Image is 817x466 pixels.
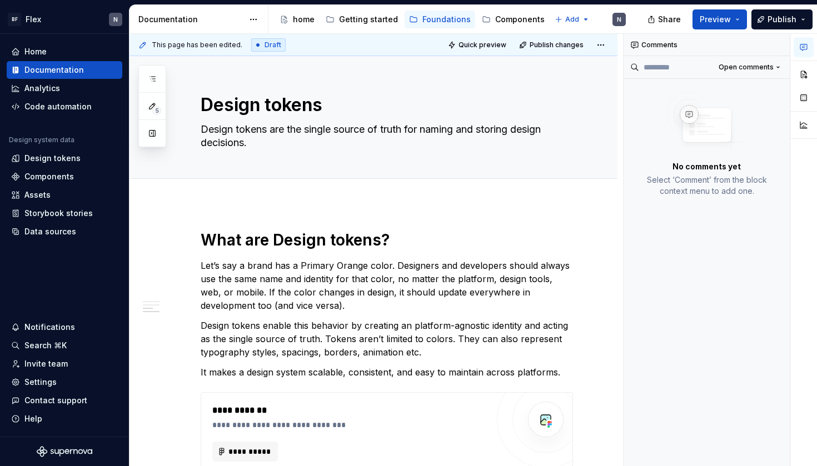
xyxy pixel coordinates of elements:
button: Preview [693,9,747,29]
span: Publish [768,14,796,25]
button: Contact support [7,392,122,409]
a: Home [7,43,122,61]
textarea: Design tokens are the single source of truth for naming and storing design decisions. [198,121,571,152]
div: Invite team [24,358,68,369]
span: 5 [152,106,161,115]
div: Page tree [275,8,549,31]
a: Storybook stories [7,204,122,222]
button: Publish [751,9,813,29]
div: BF [8,13,21,26]
a: Code automation [7,98,122,116]
button: Add [551,12,593,27]
button: BFFlexN [2,7,127,31]
a: Getting started [321,11,402,28]
span: Publish changes [530,41,584,49]
div: Assets [24,189,51,201]
div: Design tokens [24,153,81,164]
span: Quick preview [459,41,506,49]
div: Design system data [9,136,74,144]
p: Let’s say a brand has a Primary Orange color. Designers and developers should always use the same... [201,259,573,312]
button: Publish changes [516,37,589,53]
h1: What are Design tokens? [201,230,573,250]
div: Search ⌘K [24,340,67,351]
span: Draft [265,41,281,49]
div: Data sources [24,226,76,237]
svg: Supernova Logo [37,446,92,457]
button: Quick preview [445,37,511,53]
span: This page has been edited. [152,41,242,49]
p: No comments yet [672,161,741,172]
a: Settings [7,373,122,391]
a: Design tokens [7,149,122,167]
textarea: Design tokens [198,92,571,118]
div: N [617,15,621,24]
button: Notifications [7,318,122,336]
a: Assets [7,186,122,204]
span: Add [565,15,579,24]
a: Data sources [7,223,122,240]
p: Design tokens enable this behavior by creating an platform-agnostic identity and acting as the si... [201,319,573,359]
div: Storybook stories [24,208,93,219]
button: Open comments [714,59,785,75]
span: Preview [700,14,731,25]
div: Components [495,14,545,25]
div: Foundations [422,14,471,25]
p: It makes a design system scalable, consistent, and easy to maintain across platforms. [201,365,573,379]
div: Documentation [24,64,84,76]
a: Components [7,168,122,186]
div: Help [24,413,42,424]
span: Share [658,14,681,25]
div: home [293,14,315,25]
div: Components [24,171,74,182]
a: Foundations [405,11,475,28]
div: Contact support [24,395,87,406]
button: Share [642,9,688,29]
a: home [275,11,319,28]
div: Code automation [24,101,92,112]
a: Components [477,11,549,28]
a: Documentation [7,61,122,79]
div: Getting started [339,14,398,25]
div: Comments [624,34,790,56]
div: Documentation [138,14,243,25]
div: N [113,15,118,24]
div: Settings [24,377,57,388]
a: Invite team [7,355,122,373]
span: Open comments [719,63,774,72]
p: Select ‘Comment’ from the block context menu to add one. [637,174,776,197]
button: Help [7,410,122,428]
a: Analytics [7,79,122,97]
div: Flex [26,14,41,25]
button: Search ⌘K [7,337,122,354]
div: Notifications [24,322,75,333]
div: Home [24,46,47,57]
div: Analytics [24,83,60,94]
